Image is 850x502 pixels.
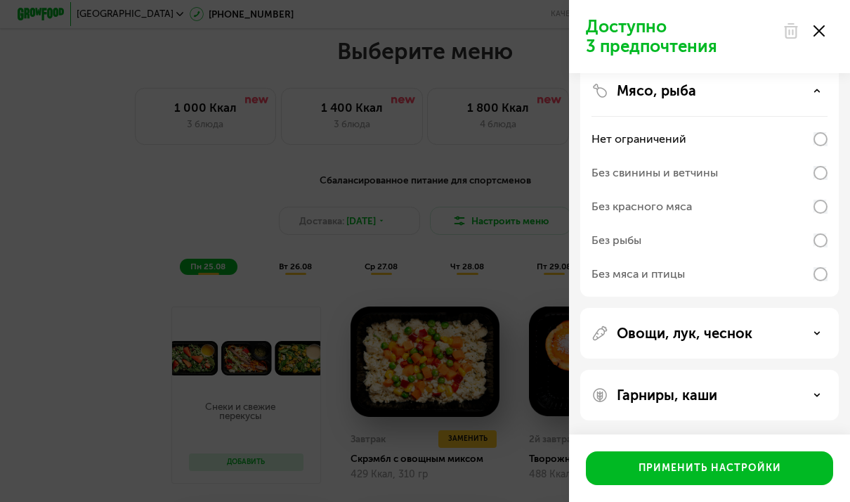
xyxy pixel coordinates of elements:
[639,461,781,475] div: Применить настройки
[591,232,641,249] div: Без рыбы
[591,198,692,215] div: Без красного мяса
[586,451,833,485] button: Применить настройки
[617,82,696,99] p: Мясо, рыба
[586,17,774,56] p: Доступно 3 предпочтения
[617,325,752,342] p: Овощи, лук, чеснок
[591,165,718,181] div: Без свинины и ветчины
[591,266,685,283] div: Без мяса и птицы
[591,131,686,148] div: Нет ограничений
[617,387,717,404] p: Гарниры, каши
